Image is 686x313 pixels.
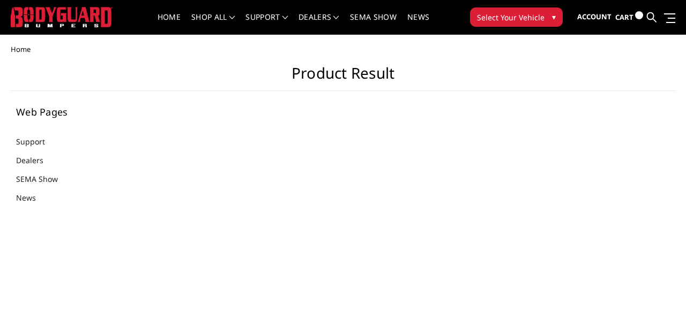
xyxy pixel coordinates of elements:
[11,64,675,91] h1: Product Result
[299,13,339,34] a: Dealers
[615,3,643,32] a: Cart
[16,173,71,185] a: SEMA Show
[11,44,31,54] span: Home
[470,7,563,27] button: Select Your Vehicle
[615,12,633,22] span: Cart
[477,12,545,23] span: Select Your Vehicle
[16,192,49,203] a: News
[552,11,556,22] span: ▾
[158,13,181,34] a: Home
[407,13,429,34] a: News
[350,13,397,34] a: SEMA Show
[577,3,612,32] a: Account
[11,7,113,27] img: BODYGUARD BUMPERS
[577,12,612,21] span: Account
[16,107,132,117] h5: Web Pages
[191,13,235,34] a: shop all
[245,13,288,34] a: Support
[16,155,57,166] a: Dealers
[16,136,58,147] a: Support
